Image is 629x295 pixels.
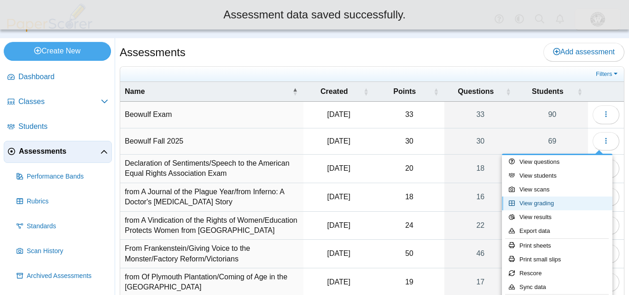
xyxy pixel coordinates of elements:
[292,82,298,101] span: Name : Activate to invert sorting
[506,82,511,101] span: Questions : Activate to sort
[27,247,108,256] span: Scan History
[125,87,145,95] span: Name
[18,121,108,132] span: Students
[444,128,517,154] a: 30
[444,212,517,240] a: 22
[120,128,303,155] td: Beowulf Fall 2025
[374,128,444,155] td: 30
[517,128,588,154] a: 69
[327,164,350,172] time: Apr 14, 2025 at 8:38 AM
[327,278,350,286] time: Feb 18, 2025 at 8:43 AM
[444,183,517,211] a: 16
[120,45,186,60] h1: Assessments
[502,155,612,169] a: View questions
[502,197,612,210] a: View grading
[444,155,517,183] a: 18
[19,146,100,156] span: Assessments
[543,43,624,61] a: Add assessment
[444,240,517,268] a: 46
[327,110,350,118] time: Aug 26, 2024 at 8:44 AM
[502,183,612,197] a: View scans
[532,87,563,95] span: Students
[363,82,369,101] span: Created : Activate to sort
[120,155,303,183] td: Declaration of Sentiments/Speech to the American Equal Rights Association Exam
[374,102,444,128] td: 33
[517,102,588,127] a: 90
[120,240,303,268] td: From Frankenstein/Giving Voice to the Monster/Factory Reform/Victorians
[327,249,350,257] time: May 12, 2025 at 2:15 PM
[13,240,112,262] a: Scan History
[393,87,416,95] span: Points
[7,7,622,23] div: Assessment data saved successfully.
[13,215,112,237] a: Standards
[458,87,494,95] span: Questions
[502,253,612,266] a: Print small slips
[502,210,612,224] a: View results
[4,66,112,88] a: Dashboard
[27,172,108,181] span: Performance Bands
[120,183,303,212] td: from A Journal of the Plague Year/from Inferno: A Doctor's [MEDICAL_DATA] Story
[374,155,444,183] td: 20
[18,97,101,107] span: Classes
[327,137,350,145] time: Aug 25, 2025 at 7:35 AM
[327,221,350,229] time: Apr 9, 2025 at 7:27 AM
[4,25,96,33] a: PaperScorer
[13,265,112,287] a: Archived Assessments
[502,239,612,253] a: Print sheets
[13,166,112,188] a: Performance Bands
[577,82,582,101] span: Students : Activate to sort
[444,102,517,127] a: 33
[502,266,612,280] a: Rescore
[502,169,612,183] a: View students
[4,116,112,138] a: Students
[120,212,303,240] td: from A Vindication of the Rights of Women/Education Protects Women from [GEOGRAPHIC_DATA]
[13,191,112,213] a: Rubrics
[320,87,348,95] span: Created
[327,193,350,201] time: May 7, 2025 at 8:12 AM
[27,272,108,281] span: Archived Assessments
[553,48,615,56] span: Add assessment
[502,280,612,294] a: Sync data
[594,69,622,79] a: Filters
[374,240,444,268] td: 50
[502,224,612,238] a: Export data
[27,197,108,206] span: Rubrics
[120,102,303,128] td: Beowulf Exam
[4,141,112,163] a: Assessments
[18,72,108,82] span: Dashboard
[374,183,444,212] td: 18
[374,212,444,240] td: 24
[27,222,108,231] span: Standards
[433,82,439,101] span: Points : Activate to sort
[4,91,112,113] a: Classes
[4,42,111,60] a: Create New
